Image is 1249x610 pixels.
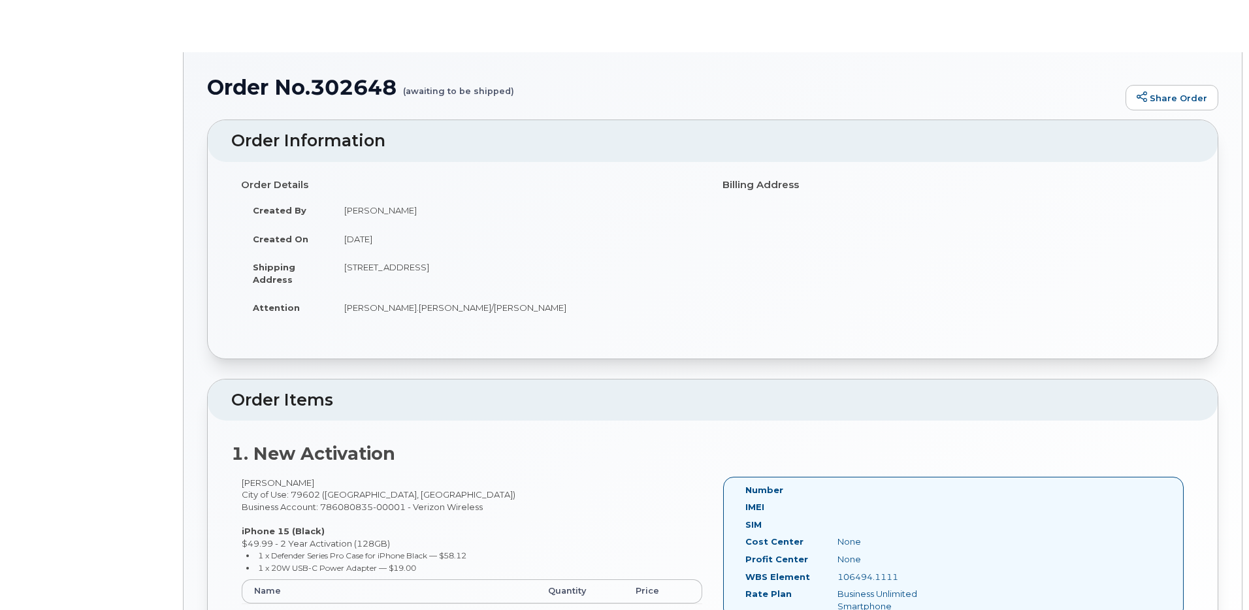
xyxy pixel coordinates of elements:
[253,302,300,313] strong: Attention
[258,563,416,573] small: 1 x 20W USB-C Power Adapter — $19.00
[828,553,957,566] div: None
[828,536,957,548] div: None
[403,76,514,96] small: (awaiting to be shipped)
[253,262,295,285] strong: Shipping Address
[745,571,810,583] label: WBS Element
[242,579,536,603] th: Name
[624,579,702,603] th: Price
[722,180,1184,191] h4: Billing Address
[253,234,308,244] strong: Created On
[536,579,624,603] th: Quantity
[333,293,703,322] td: [PERSON_NAME].[PERSON_NAME]/[PERSON_NAME]
[231,132,1194,150] h2: Order Information
[745,484,783,496] label: Number
[258,551,466,560] small: 1 x Defender Series Pro Case for iPhone Black — $58.12
[333,225,703,253] td: [DATE]
[207,76,1119,99] h1: Order No.302648
[241,180,703,191] h4: Order Details
[333,196,703,225] td: [PERSON_NAME]
[242,526,325,536] strong: iPhone 15 (Black)
[745,501,764,513] label: IMEI
[253,205,306,216] strong: Created By
[231,391,1194,409] h2: Order Items
[231,443,395,464] strong: 1. New Activation
[828,571,957,583] div: 106494.1111
[1126,85,1218,111] a: Share Order
[745,536,803,548] label: Cost Center
[333,253,703,293] td: [STREET_ADDRESS]
[745,519,762,531] label: SIM
[745,553,808,566] label: Profit Center
[745,588,792,600] label: Rate Plan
